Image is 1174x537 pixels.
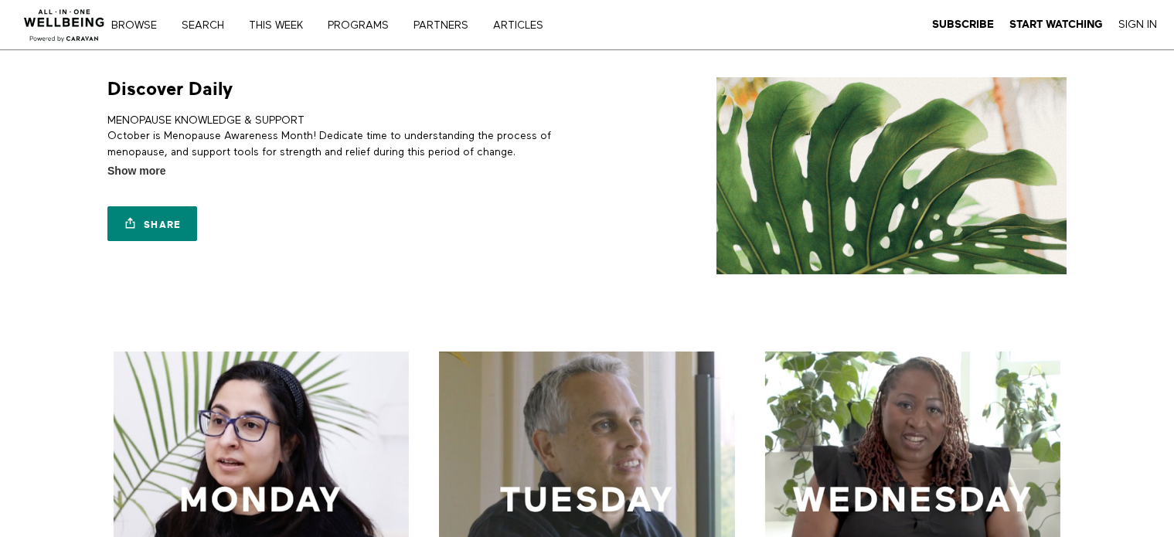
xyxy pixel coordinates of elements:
[322,20,405,31] a: PROGRAMS
[716,77,1067,274] img: Discover Daily
[106,20,173,31] a: Browse
[107,113,581,160] p: MENOPAUSE KNOWLEDGE & SUPPORT October is Menopause Awareness Month! Dedicate time to understandin...
[488,20,560,31] a: ARTICLES
[932,18,994,32] a: Subscribe
[107,206,197,241] a: Share
[1009,19,1103,30] strong: Start Watching
[176,20,240,31] a: Search
[107,163,165,179] span: Show more
[932,19,994,30] strong: Subscribe
[107,77,233,101] h1: Discover Daily
[122,17,575,32] nav: Primary
[1009,18,1103,32] a: Start Watching
[408,20,485,31] a: PARTNERS
[1118,18,1157,32] a: Sign In
[243,20,319,31] a: THIS WEEK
